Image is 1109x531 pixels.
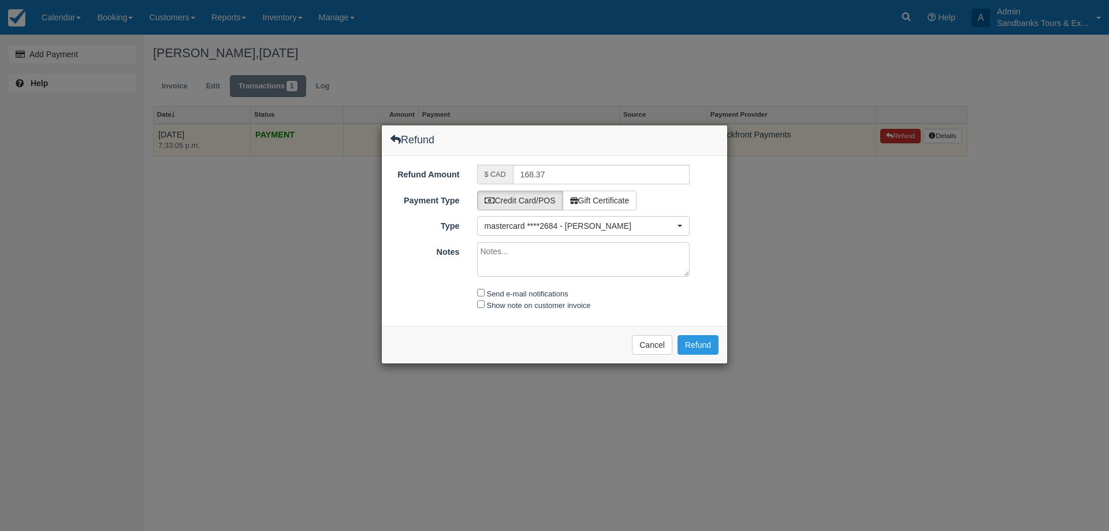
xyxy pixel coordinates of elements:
label: Send e-mail notifications [487,289,568,298]
label: Gift Certificate [563,191,637,210]
button: Cancel [632,335,672,355]
span: mastercard ****2684 - [PERSON_NAME] [485,220,675,232]
label: Payment Type [382,191,468,207]
button: Refund [678,335,719,355]
label: Refund Amount [382,165,468,181]
label: Show note on customer invoice [487,301,591,310]
input: Valid number required. [513,165,690,184]
label: Type [382,216,468,232]
label: Credit Card/POS [477,191,563,210]
label: Notes [382,242,468,258]
small: $ CAD [485,170,506,179]
h4: Refund [390,134,434,146]
button: mastercard ****2684 - [PERSON_NAME] [477,216,690,236]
